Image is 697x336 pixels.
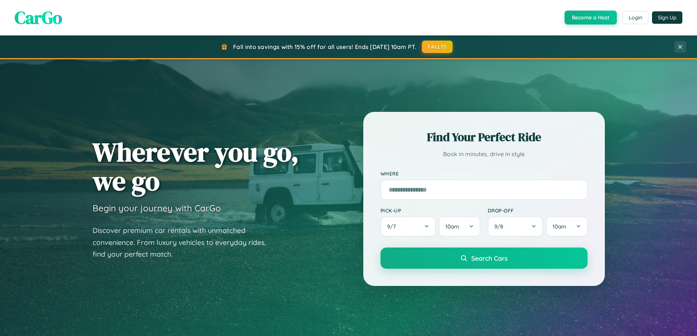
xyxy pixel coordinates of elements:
[552,223,566,230] span: 10am
[488,207,588,214] label: Drop-off
[622,11,648,24] button: Login
[387,223,400,230] span: 9 / 7
[93,137,299,195] h1: Wherever you go, we go
[471,254,507,262] span: Search Cars
[422,41,453,53] button: FALL15
[93,224,276,260] p: Discover premium car rentals with unmatched convenience. From luxury vehicles to everyday rides, ...
[93,203,221,214] h3: Begin your journey with CarGo
[445,223,459,230] span: 10am
[488,216,543,237] button: 9/8
[381,170,588,177] label: Where
[15,5,62,30] span: CarGo
[381,216,436,237] button: 9/7
[652,11,682,24] button: Sign Up
[494,223,507,230] span: 9 / 8
[381,149,588,159] p: Book in minutes, drive in style
[381,248,588,269] button: Search Cars
[381,207,480,214] label: Pick-up
[565,11,617,24] button: Become a Host
[546,216,587,237] button: 10am
[381,129,588,145] h2: Find Your Perfect Ride
[439,216,480,237] button: 10am
[233,43,416,50] span: Fall into savings with 15% off for all users! Ends [DATE] 10am PT.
